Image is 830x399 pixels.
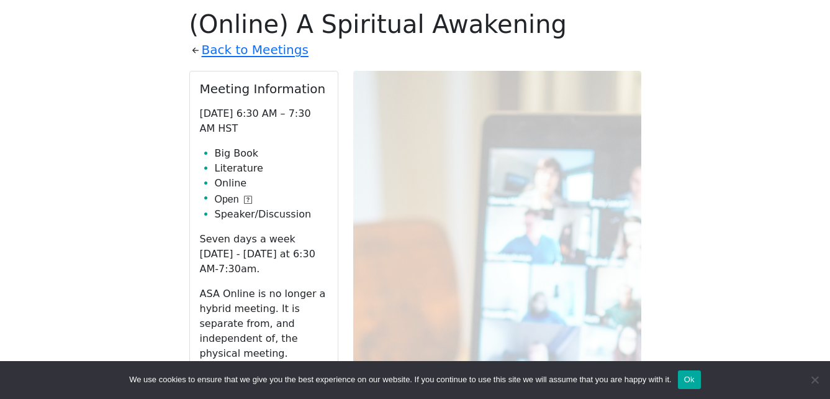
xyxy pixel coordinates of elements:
[200,287,328,361] p: ASA Online is no longer a hybrid meeting. It is separate from, and independent of, the physical m...
[678,370,701,389] button: Ok
[202,39,309,61] a: Back to Meetings
[200,81,328,96] h2: Meeting Information
[215,192,239,207] span: Open
[200,106,328,136] p: [DATE] 6:30 AM – 7:30 AM HST
[215,146,328,161] li: Big Book
[215,192,252,207] button: Open
[808,374,821,386] span: No
[200,232,328,277] p: Seven days a week [DATE] - [DATE] at 6:30 AM-7:30am.
[215,161,328,176] li: Literature
[215,207,328,222] li: Speaker/Discussion
[215,176,328,191] li: Online
[189,9,641,39] h1: (Online) A Spiritual Awakening
[129,374,671,386] span: We use cookies to ensure that we give you the best experience on our website. If you continue to ...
